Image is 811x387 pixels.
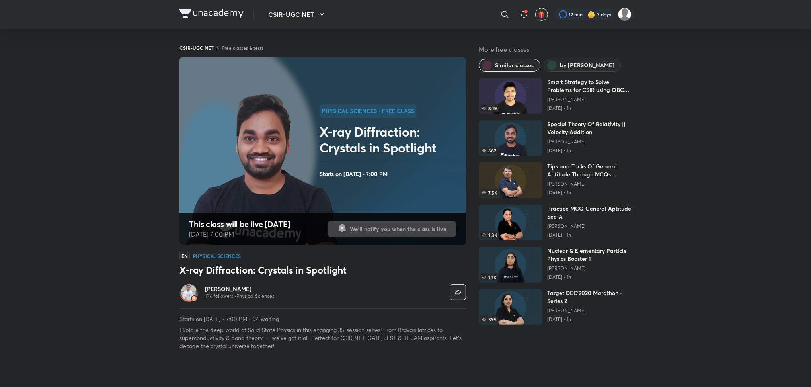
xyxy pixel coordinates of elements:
a: Free classes & tests [222,45,263,51]
p: [DATE] 7:00 PM [189,229,290,239]
img: badge [191,296,197,301]
span: EN [179,252,190,260]
span: 395 [480,315,498,323]
p: [DATE] • 1h [547,316,632,322]
a: [PERSON_NAME] [547,181,632,187]
button: by Amit Ranjan [544,59,621,72]
span: 1.1K [480,273,498,281]
a: [PERSON_NAME] [547,96,632,103]
h6: Practice MCQ General Aptitude Sec-A [547,205,632,221]
img: Avatar [181,284,197,300]
p: [DATE] • 1h [547,105,632,111]
a: Avatarbadge [179,283,199,302]
p: [DATE] • 1h [547,147,632,154]
h6: Nuclear & Elementary Particle Physics Booster 1 [547,247,632,263]
img: avatar [538,11,545,18]
a: CSIR-UGC NET [179,45,214,51]
a: [PERSON_NAME] [547,265,632,272]
p: [DATE] • 1h [547,274,632,280]
button: We'll notify you when the class is live [328,221,456,237]
a: Company Logo [179,9,244,20]
p: [DATE] • 1h [547,232,632,238]
h2: X-ray Diffraction: Crystals in Spotlight [320,124,463,156]
h6: Smart Strategy to Solve Problems for CSIR using OBC Method [547,78,632,94]
button: avatar [535,8,548,21]
h3: X-ray Diffraction: Crystals in Spotlight [179,264,466,276]
a: [PERSON_NAME] [547,139,632,145]
a: [PERSON_NAME] [547,307,632,314]
img: Company Logo [179,9,244,18]
button: CSIR-UGC NET [263,6,331,22]
span: 1.3K [480,231,499,239]
p: Explore the deep world of Solid State Physics in this engaging 35-session series! From Bravais la... [179,326,466,350]
h4: Starts on [DATE] • 7:00 PM [320,169,463,179]
button: Similar classes [479,59,540,72]
h4: Physical Sciences [193,254,241,258]
a: [PERSON_NAME] [205,285,274,293]
span: 7.5K [480,189,499,197]
span: We'll notify you when the class is live [350,225,446,233]
span: 3.2K [480,104,499,112]
img: streak [587,10,595,18]
span: Similar classes [495,61,534,69]
h6: Target DEC'2020 Marathon - Series 2 [547,289,632,305]
p: [DATE] • 1h [547,190,632,196]
p: 19K followers • Physical Sciences [205,293,274,299]
a: [PERSON_NAME] [547,223,632,229]
img: Rai Haldar [618,8,632,21]
h4: This class will be live [DATE] [189,219,290,229]
span: by Amit Ranjan [560,61,614,69]
p: Starts on [DATE] • 7:00 PM • 94 waiting [179,315,466,323]
span: 662 [480,147,498,154]
h5: More free classes [479,45,632,54]
h6: Tips and Tricks Of General Aptitude Through MCQs Practice Part-I [547,162,632,178]
h6: Special Theory Of Relativity || Velocity Addition [547,120,632,136]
